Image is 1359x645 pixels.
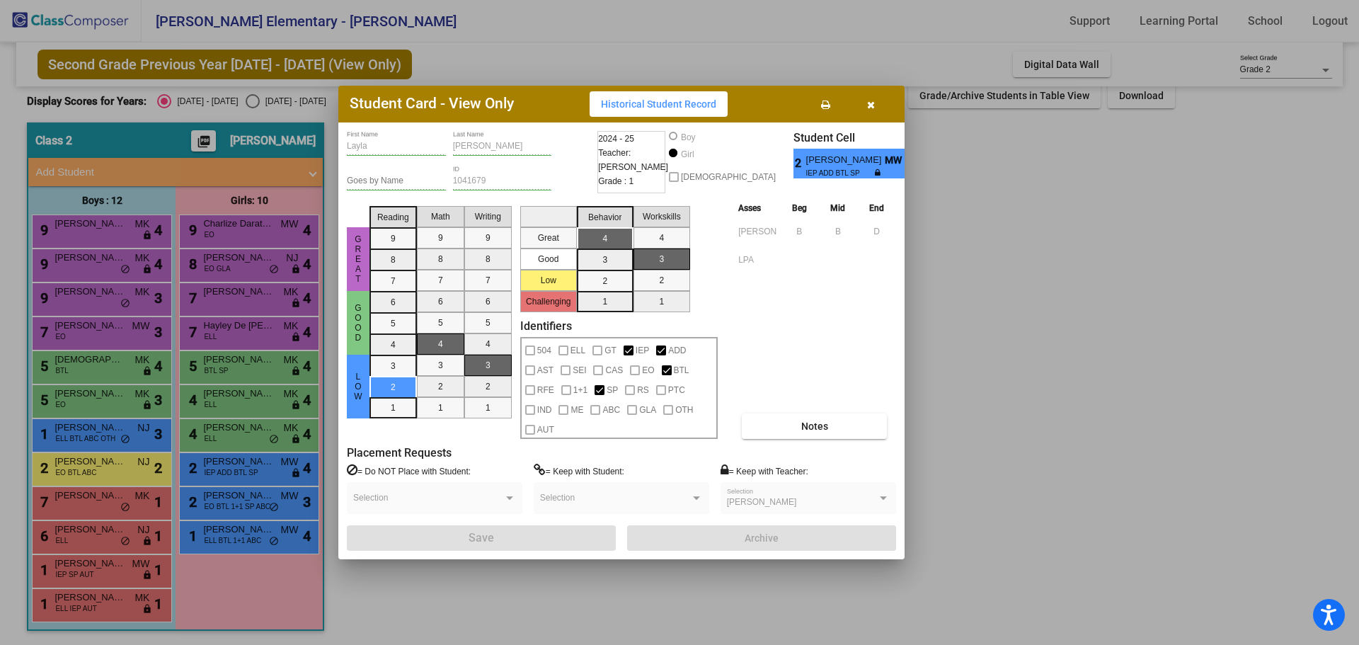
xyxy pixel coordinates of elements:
[680,131,696,144] div: Boy
[573,362,586,379] span: SEI
[537,421,554,438] span: AUT
[605,362,623,379] span: CAS
[573,382,587,399] span: 1+1
[735,200,780,216] th: Asses
[674,362,689,379] span: BTL
[780,200,819,216] th: Beg
[680,148,694,161] div: Girl
[352,372,365,401] span: Low
[627,525,896,551] button: Archive
[742,413,887,439] button: Notes
[738,221,776,242] input: assessment
[570,342,585,359] span: ELL
[607,382,618,399] span: SP
[352,303,365,343] span: Good
[350,95,514,113] h3: Student Card - View Only
[885,153,905,168] span: MW
[738,249,776,270] input: assessment
[793,131,917,144] h3: Student Cell
[347,464,471,478] label: = Do NOT Place with Student:
[721,464,808,478] label: = Keep with Teacher:
[801,421,828,432] span: Notes
[668,382,685,399] span: PTC
[590,91,728,117] button: Historical Student Record
[469,531,494,544] span: Save
[636,342,649,359] span: IEP
[819,200,858,216] th: Mid
[793,155,805,172] span: 2
[637,382,649,399] span: RS
[598,146,668,174] span: Teacher: [PERSON_NAME]
[601,98,716,110] span: Historical Student Record
[681,169,776,185] span: [DEMOGRAPHIC_DATA]
[727,497,797,507] span: [PERSON_NAME]
[745,532,779,544] span: Archive
[806,168,875,178] span: IEP ADD BTL SP
[604,342,617,359] span: GT
[602,401,620,418] span: ABC
[598,174,633,188] span: Grade : 1
[570,401,583,418] span: ME
[642,362,654,379] span: EO
[537,342,551,359] span: 504
[347,446,452,460] label: Placement Requests
[520,319,572,333] label: Identifiers
[537,382,554,399] span: RFE
[639,401,656,418] span: GLA
[534,464,624,478] label: = Keep with Student:
[347,525,616,551] button: Save
[347,176,446,186] input: goes by name
[598,132,634,146] span: 2024 - 25
[537,362,554,379] span: AST
[537,401,552,418] span: IND
[675,401,693,418] span: OTH
[453,176,552,186] input: Enter ID
[905,155,917,172] span: 4
[857,200,896,216] th: End
[352,234,365,284] span: Great
[668,342,686,359] span: ADD
[806,153,885,168] span: [PERSON_NAME]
